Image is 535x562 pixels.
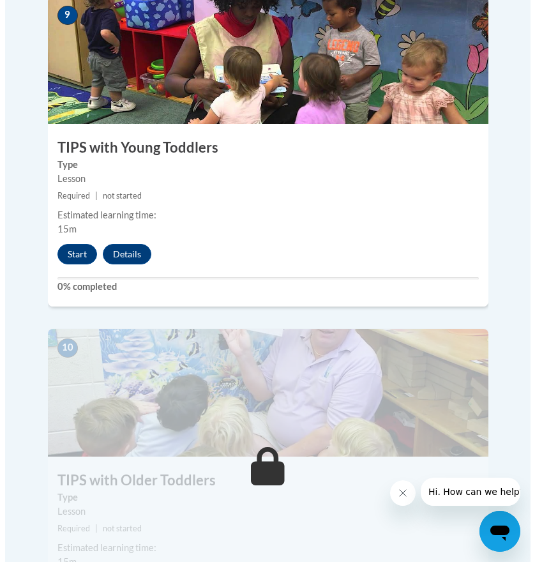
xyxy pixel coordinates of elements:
span: Hi. How can we help? [8,9,103,19]
span: Required [52,524,85,533]
div: Lesson [52,172,474,186]
div: Estimated learning time: [52,541,474,555]
span: 10 [52,338,73,358]
div: Estimated learning time: [52,208,474,222]
iframe: Button to launch messaging window [474,511,515,552]
span: 15m [52,224,72,234]
span: 9 [52,6,73,25]
h3: TIPS with Young Toddlers [43,138,483,158]
iframe: Message from company [416,478,515,506]
span: | [90,191,93,201]
label: 0% completed [52,280,474,294]
button: Details [98,244,146,264]
span: | [90,524,93,533]
span: not started [98,524,137,533]
span: Required [52,191,85,201]
img: Course Image [43,329,483,457]
label: Type [52,490,474,505]
button: Start [52,244,92,264]
div: Lesson [52,505,474,519]
iframe: Close message [385,480,411,506]
h3: TIPS with Older Toddlers [43,471,483,490]
span: not started [98,191,137,201]
label: Type [52,158,474,172]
